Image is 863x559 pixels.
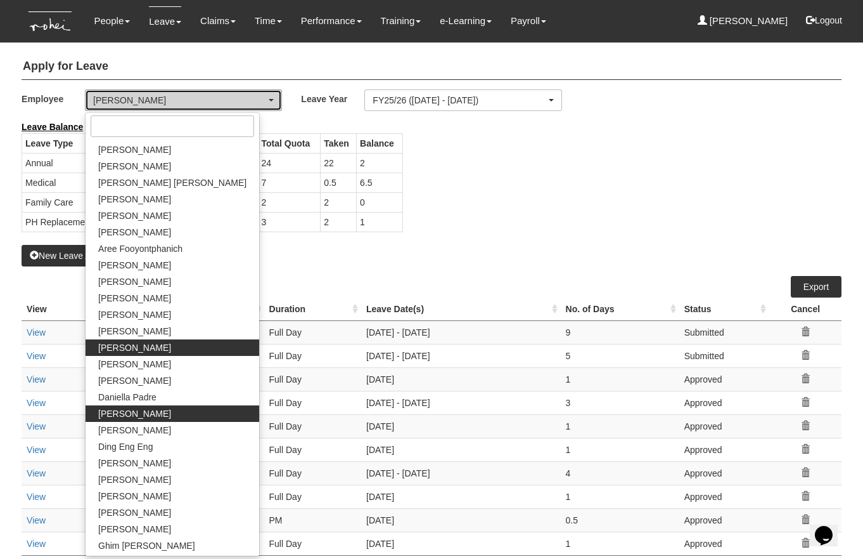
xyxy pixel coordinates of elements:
a: View [27,421,46,431]
a: View [27,445,46,455]
td: Full Day [264,438,361,461]
td: 1 [561,485,679,508]
span: [PERSON_NAME] [98,160,171,173]
span: [PERSON_NAME] [98,143,171,156]
td: 1 [357,212,403,232]
td: 2 [357,153,403,173]
span: [PERSON_NAME] [98,325,171,338]
iframe: chat widget [810,508,850,546]
td: 1 [561,414,679,438]
button: FY25/26 ([DATE] - [DATE]) [364,89,561,111]
span: Daniella Padre [98,391,157,404]
td: [DATE] - [DATE] [361,391,561,414]
span: [PERSON_NAME] [98,193,171,206]
td: Full Day [264,414,361,438]
td: 4 [561,461,679,485]
button: Logout [797,5,851,36]
td: Full Day [264,532,361,555]
td: Annual [22,153,106,173]
td: 9 [561,320,679,344]
td: 6.5 [357,173,403,192]
th: Balance [357,133,403,153]
td: 1 [561,438,679,461]
h4: Apply for Leave [22,54,841,80]
th: Leave Date(s) : activate to sort column ascending [361,298,561,321]
span: [PERSON_NAME] [98,523,171,536]
span: [PERSON_NAME] [98,275,171,288]
td: Submitted [679,320,770,344]
button: [PERSON_NAME] [85,89,282,111]
span: [PERSON_NAME] [98,473,171,486]
td: Full Day [264,461,361,485]
div: [PERSON_NAME] [93,94,266,107]
td: Full Day [264,367,361,391]
td: Approved [679,532,770,555]
td: 7 [258,173,321,192]
a: View [27,539,46,549]
td: [DATE] [361,438,561,461]
th: Leave Type [22,133,106,153]
td: 0.5 [561,508,679,532]
td: [DATE] [361,414,561,438]
a: [PERSON_NAME] [698,6,788,36]
span: [PERSON_NAME] [98,358,171,371]
a: Time [255,6,282,36]
span: [PERSON_NAME] [98,209,171,222]
a: People [94,6,131,36]
span: [PERSON_NAME] [98,259,171,272]
td: Submitted [679,344,770,367]
span: [PERSON_NAME] [98,424,171,437]
td: PH Replacement [22,212,106,232]
span: Ghim [PERSON_NAME] [98,539,195,552]
a: e-Learning [440,6,492,36]
a: View [27,492,46,502]
th: Total Quota [258,133,321,153]
td: [DATE] - [DATE] [361,461,561,485]
td: 2 [321,192,357,212]
td: Approved [679,391,770,414]
a: Training [381,6,421,36]
a: Claims [200,6,236,36]
th: Status : activate to sort column ascending [679,298,770,321]
td: Full Day [264,391,361,414]
a: Performance [301,6,362,36]
td: 3 [258,212,321,232]
td: 5 [561,344,679,367]
td: Approved [679,438,770,461]
span: [PERSON_NAME] [98,490,171,503]
b: Leave Balance [22,122,83,132]
a: View [27,398,46,408]
a: View [27,351,46,361]
td: Approved [679,508,770,532]
span: Ding Eng Eng [98,440,153,453]
td: Approved [679,414,770,438]
a: Leave [149,6,181,36]
td: 0 [357,192,403,212]
a: View [27,468,46,478]
td: 3 [561,391,679,414]
span: [PERSON_NAME] [98,374,171,387]
span: [PERSON_NAME] [98,292,171,305]
span: [PERSON_NAME] [98,506,171,519]
td: [DATE] - [DATE] [361,320,561,344]
th: Taken [321,133,357,153]
span: [PERSON_NAME] [98,407,171,420]
a: Export [791,276,841,298]
span: [PERSON_NAME] [98,226,171,239]
td: Full Day [264,485,361,508]
span: [PERSON_NAME] [98,457,171,470]
td: [DATE] - [DATE] [361,344,561,367]
td: [DATE] [361,367,561,391]
th: No. of Days : activate to sort column ascending [561,298,679,321]
td: Approved [679,485,770,508]
td: Approved [679,461,770,485]
td: 2 [321,212,357,232]
td: 22 [321,153,357,173]
td: PM [264,508,361,532]
label: Leave Year [301,89,364,108]
th: Edit [79,298,129,321]
td: [DATE] [361,508,561,532]
th: Duration : activate to sort column ascending [264,298,361,321]
span: [PERSON_NAME] [98,308,171,321]
td: 1 [561,367,679,391]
